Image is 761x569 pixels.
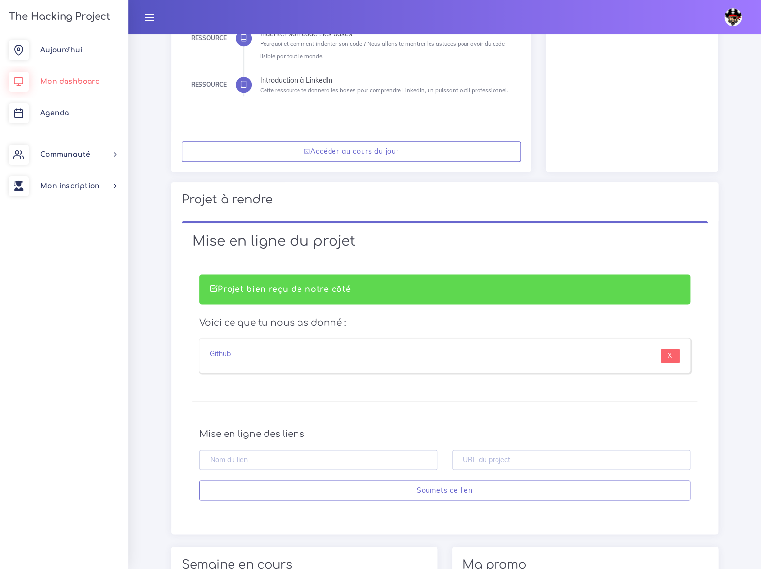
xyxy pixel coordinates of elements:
input: Soumets ce lien [199,480,690,501]
div: Ressource [191,79,227,90]
small: Pourquoi et comment indenter son code ? Nous allons te montrer les astuces pour avoir du code lis... [260,40,505,60]
h4: Mise en ligne des liens [199,429,690,439]
span: Mon inscription [40,182,99,190]
span: Aujourd'hui [40,46,82,54]
input: X [661,349,680,363]
a: Github [210,349,231,358]
span: Mon dashboard [40,78,100,85]
h1: Mise en ligne du projet [192,234,697,250]
small: Cette ressource te donnera les bases pour comprendre LinkedIn, un puissant outil professionnel. [260,87,508,94]
h2: Projet à rendre [182,193,708,207]
h3: The Hacking Project [6,11,110,22]
span: Agenda [40,109,69,117]
input: URL du project [452,450,690,470]
h4: Projet bien reçu de notre côté [210,285,680,294]
a: Accéder au cours du jour [182,141,521,162]
span: Communauté [40,151,90,158]
h4: Voici ce que tu nous as donné : [199,317,690,328]
div: Ressource [191,33,227,44]
input: Nom du lien [199,450,437,470]
img: avatar [724,8,742,26]
div: Introduction à LinkedIn [260,77,513,84]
